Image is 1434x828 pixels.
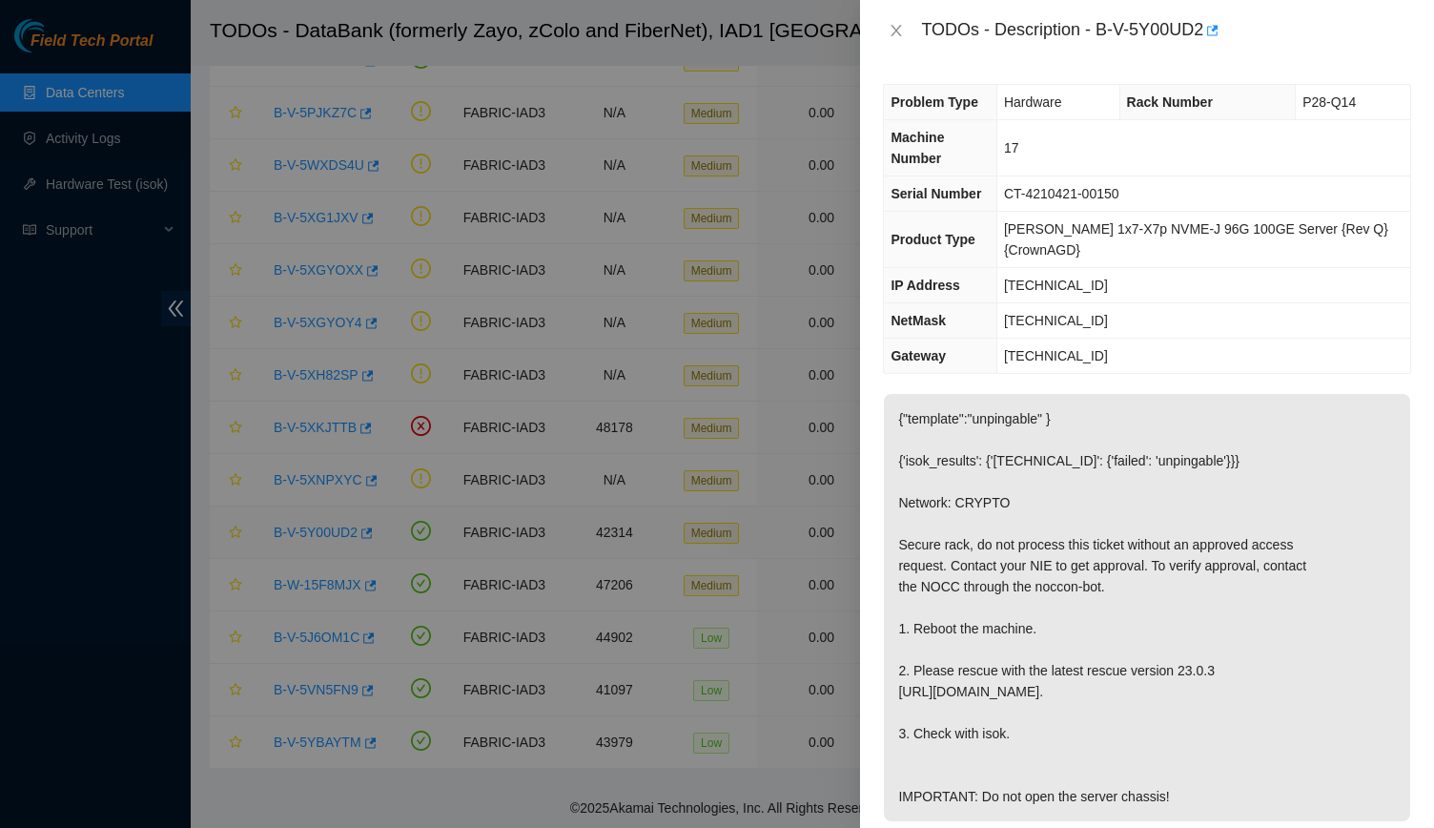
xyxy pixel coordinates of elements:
[884,394,1410,821] p: {"template":"unpingable" } {'isok_results': {'[TECHNICAL_ID]': {'failed': 'unpingable'}}} Network...
[891,130,944,166] span: Machine Number
[1004,348,1108,363] span: [TECHNICAL_ID]
[1004,140,1019,155] span: 17
[1127,94,1213,110] span: Rack Number
[891,186,981,201] span: Serial Number
[891,232,974,247] span: Product Type
[889,23,904,38] span: close
[1004,186,1119,201] span: CT-4210421-00150
[883,22,910,40] button: Close
[891,278,959,293] span: IP Address
[1004,94,1062,110] span: Hardware
[891,313,946,328] span: NetMask
[1004,221,1388,258] span: [PERSON_NAME] 1x7-X7p NVME-J 96G 100GE Server {Rev Q}{CrownAGD}
[891,94,978,110] span: Problem Type
[1004,313,1108,328] span: [TECHNICAL_ID]
[1004,278,1108,293] span: [TECHNICAL_ID]
[891,348,946,363] span: Gateway
[1302,94,1356,110] span: P28-Q14
[921,15,1411,46] div: TODOs - Description - B-V-5Y00UD2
